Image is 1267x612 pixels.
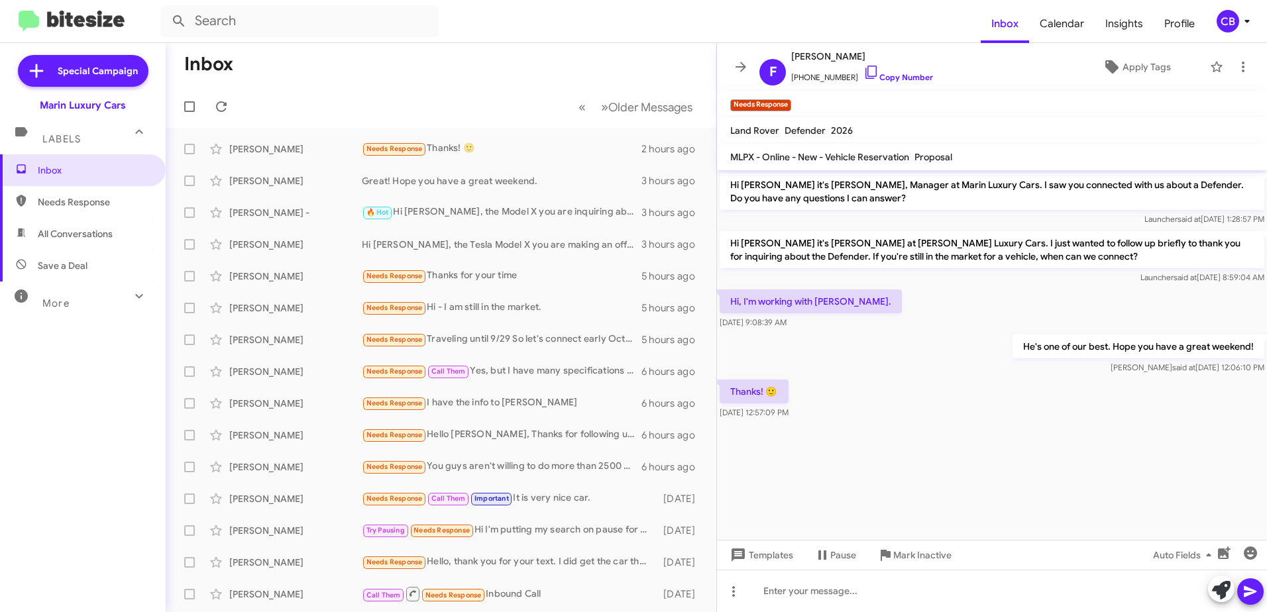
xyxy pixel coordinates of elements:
span: Needs Response [366,144,423,153]
span: Labels [42,133,81,145]
span: Needs Response [38,195,150,209]
span: [PERSON_NAME] [DATE] 12:06:10 PM [1111,362,1264,372]
div: [PERSON_NAME] [229,174,362,187]
span: Save a Deal [38,259,87,272]
nav: Page navigation example [571,93,700,121]
a: Insights [1095,5,1154,43]
button: CB [1205,10,1252,32]
span: « [578,99,586,115]
span: Needs Response [413,526,470,535]
span: said at [1172,362,1195,372]
span: Try Pausing [366,526,405,535]
div: [PERSON_NAME] [229,270,362,283]
div: Marin Luxury Cars [40,99,126,112]
span: Apply Tags [1123,55,1171,79]
span: 🔥 Hot [366,208,389,217]
span: Needs Response [366,558,423,566]
div: 5 hours ago [641,301,706,315]
span: said at [1178,214,1201,224]
span: Special Campaign [58,64,138,77]
a: Inbox [981,5,1029,43]
span: » [601,99,608,115]
span: F [769,62,777,83]
div: [DATE] [657,556,706,569]
span: Call Them [366,591,401,599]
span: [PERSON_NAME] [791,48,933,64]
span: Land Rover [730,125,779,136]
div: 3 hours ago [641,174,706,187]
span: 2026 [831,125,853,136]
div: I have the info to [PERSON_NAME] [362,395,641,411]
div: 3 hours ago [641,206,706,219]
p: Thanks! 🙂 [720,380,789,403]
a: Calendar [1029,5,1095,43]
span: Older Messages [608,100,692,115]
div: [PERSON_NAME] [229,556,362,569]
div: [PERSON_NAME] - [229,206,362,219]
span: Needs Response [425,591,482,599]
div: It is very nice car. [362,491,657,506]
span: All Conversations [38,227,113,240]
div: [PERSON_NAME] [229,238,362,251]
div: [PERSON_NAME] [229,587,362,601]
a: Profile [1154,5,1205,43]
div: You guys aren't willing to do more than 2500 🤷🏻‍♂️ [362,459,641,474]
div: Traveling until 9/29 So let's connect early October [362,332,641,347]
div: 3 hours ago [641,238,706,251]
div: Thanks! 🙂 [362,141,641,156]
div: Great! Hope you have a great weekend. [362,174,641,187]
div: [PERSON_NAME] [229,460,362,474]
a: Copy Number [863,72,933,82]
div: [DATE] [657,524,706,537]
div: [PERSON_NAME] [229,524,362,537]
span: [DATE] 12:57:09 PM [720,407,789,417]
div: [PERSON_NAME] [229,333,362,346]
div: Hello, thank you for your text. I did get the car that I was looking for. One minor complication ... [362,554,657,570]
span: Needs Response [366,335,423,344]
div: [PERSON_NAME] [229,301,362,315]
div: 6 hours ago [641,460,706,474]
p: Hi, I'm working with [PERSON_NAME]. [720,289,902,313]
div: 5 hours ago [641,270,706,283]
div: [PERSON_NAME] [229,397,362,410]
span: Launcher [DATE] 8:59:04 AM [1140,272,1264,282]
p: He's one of our best. Hope you have a great weekend! [1013,334,1264,358]
span: Call Them [431,494,466,503]
div: [DATE] [657,492,706,505]
span: Launcher [DATE] 1:28:57 PM [1144,214,1264,224]
span: Templates [728,543,793,567]
a: Special Campaign [18,55,148,87]
div: 5 hours ago [641,333,706,346]
span: Inbox [38,164,150,177]
div: [DATE] [657,587,706,601]
small: Needs Response [730,99,791,111]
input: Search [160,5,439,37]
div: [PERSON_NAME] [229,492,362,505]
div: Thanks for your time [362,268,641,283]
span: Needs Response [366,431,423,439]
button: Auto Fields [1142,543,1227,567]
div: Hi I'm putting my search on pause for now, will reach out when I'm ready thank you! [362,523,657,538]
div: 6 hours ago [641,397,706,410]
div: [PERSON_NAME] [229,142,362,156]
div: CB [1217,10,1239,32]
span: Needs Response [366,494,423,503]
div: 6 hours ago [641,429,706,442]
h1: Inbox [184,54,233,75]
span: Auto Fields [1153,543,1217,567]
span: Needs Response [366,462,423,471]
span: Mark Inactive [893,543,952,567]
span: Call Them [431,367,466,376]
div: Hello [PERSON_NAME], Thanks for following up. As nice as the ipace is, it's not on our short list... [362,427,641,442]
button: Pause [804,543,867,567]
div: Hi - I am still in the market. [362,300,641,315]
button: Mark Inactive [867,543,962,567]
p: Hi [PERSON_NAME] it's [PERSON_NAME], Manager at Marin Luxury Cars. I saw you connected with us ab... [720,173,1264,210]
div: [PERSON_NAME] [229,365,362,378]
span: Needs Response [366,399,423,407]
div: Hi [PERSON_NAME], the Model X you are inquiring about has been sold. Were you only looking for a X? [362,205,641,220]
span: MLPX - Online - New - Vehicle Reservation [730,151,909,163]
button: Previous [571,93,594,121]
